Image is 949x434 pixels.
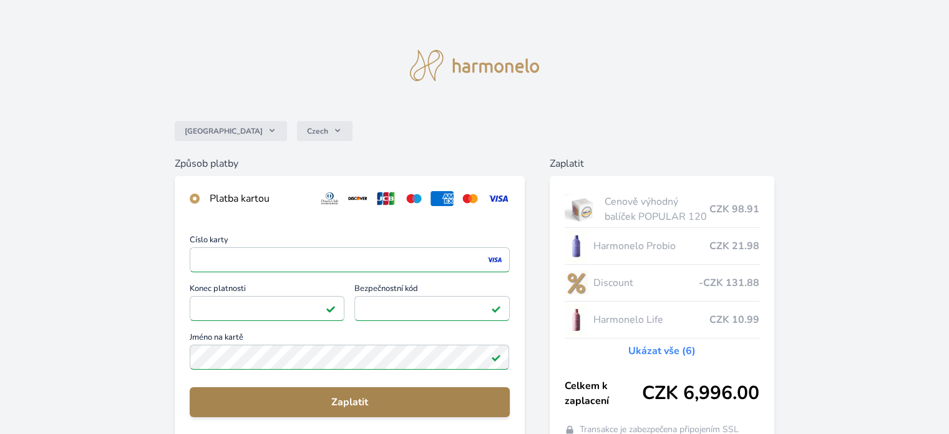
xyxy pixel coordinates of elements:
[190,236,509,247] span: Číslo karty
[374,191,397,206] img: jcb.svg
[210,191,308,206] div: Platba kartou
[491,352,501,362] img: Platné pole
[565,304,588,335] img: CLEAN_LIFE_se_stinem_x-lo.jpg
[346,191,369,206] img: discover.svg
[565,230,588,262] img: CLEAN_PROBIO_se_stinem_x-lo.jpg
[297,121,353,141] button: Czech
[190,333,509,345] span: Jméno na kartě
[326,303,336,313] img: Platné pole
[307,126,328,136] span: Czech
[195,251,504,269] iframe: Iframe pro číslo karty
[175,121,287,141] button: [GEOGRAPHIC_DATA]
[709,312,759,327] span: CZK 10.99
[699,275,759,290] span: -CZK 131.88
[190,387,509,417] button: Zaplatit
[550,156,774,171] h6: Zaplatit
[185,126,263,136] span: [GEOGRAPHIC_DATA]
[628,343,696,358] a: Ukázat vše (6)
[565,378,642,408] span: Celkem k zaplacení
[190,285,344,296] span: Konec platnosti
[593,239,709,254] span: Harmonelo Probio
[200,395,499,410] span: Zaplatit
[190,345,509,370] input: Jméno na kartěPlatné pole
[459,191,482,206] img: mc.svg
[175,156,524,171] h6: Způsob platby
[565,194,600,225] img: popular.jpg
[354,285,509,296] span: Bezpečnostní kód
[605,194,709,224] span: Cenově výhodný balíček POPULAR 120
[410,50,540,81] img: logo.svg
[565,267,588,298] img: discount-lo.png
[642,382,759,405] span: CZK 6,996.00
[709,239,759,254] span: CZK 21.98
[431,191,454,206] img: amex.svg
[402,191,426,206] img: maestro.svg
[360,300,504,317] iframe: Iframe pro bezpečnostní kód
[491,303,501,313] img: Platné pole
[593,312,709,327] span: Harmonelo Life
[486,254,503,265] img: visa
[709,202,759,217] span: CZK 98.91
[487,191,510,206] img: visa.svg
[593,275,698,290] span: Discount
[318,191,341,206] img: diners.svg
[195,300,339,317] iframe: Iframe pro datum vypršení platnosti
